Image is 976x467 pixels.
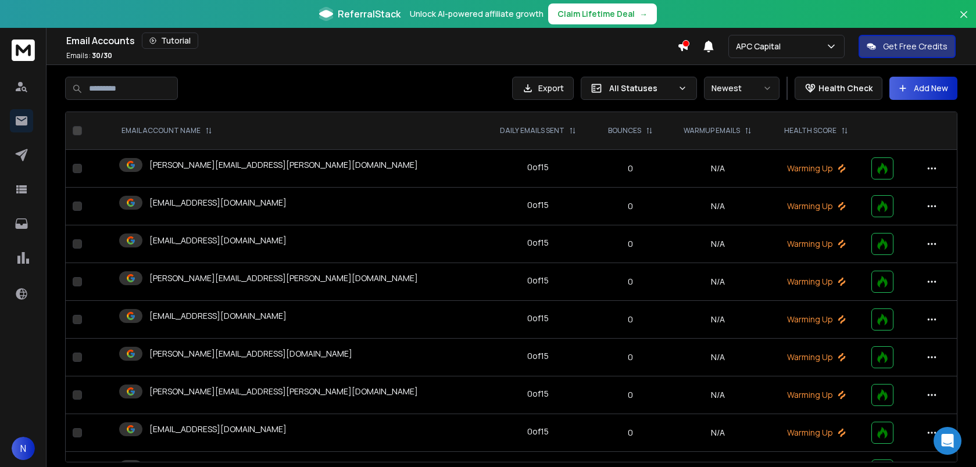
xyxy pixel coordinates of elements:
[859,35,956,58] button: Get Free Credits
[775,276,858,288] p: Warming Up
[775,351,858,363] p: Warming Up
[527,350,549,362] div: 0 of 15
[667,376,768,414] td: N/A
[512,77,574,100] button: Export
[600,427,660,439] p: 0
[149,159,418,171] p: [PERSON_NAME][EMAIL_ADDRESS][PERSON_NAME][DOMAIN_NAME]
[149,348,352,360] p: [PERSON_NAME][EMAIL_ADDRESS][DOMAIN_NAME]
[149,310,287,322] p: [EMAIL_ADDRESS][DOMAIN_NAME]
[934,427,961,455] div: Open Intercom Messenger
[667,339,768,376] td: N/A
[775,200,858,212] p: Warming Up
[66,51,112,60] p: Emails :
[775,389,858,401] p: Warming Up
[608,126,641,135] p: BOUNCES
[600,276,660,288] p: 0
[600,238,660,250] p: 0
[12,437,35,460] button: N
[684,126,740,135] p: WARMUP EMAILS
[600,200,660,212] p: 0
[775,238,858,250] p: Warming Up
[500,126,564,135] p: DAILY EMAILS SENT
[527,388,549,400] div: 0 of 15
[784,126,836,135] p: HEALTH SCORE
[667,263,768,301] td: N/A
[667,188,768,225] td: N/A
[149,386,418,397] p: [PERSON_NAME][EMAIL_ADDRESS][PERSON_NAME][DOMAIN_NAME]
[149,423,287,435] p: [EMAIL_ADDRESS][DOMAIN_NAME]
[883,41,948,52] p: Get Free Credits
[600,389,660,401] p: 0
[736,41,785,52] p: APC Capital
[142,33,198,49] button: Tutorial
[795,77,882,100] button: Health Check
[775,163,858,174] p: Warming Up
[66,33,677,49] div: Email Accounts
[889,77,957,100] button: Add New
[527,237,549,249] div: 0 of 15
[149,235,287,246] p: [EMAIL_ADDRESS][DOMAIN_NAME]
[338,7,401,21] span: ReferralStack
[92,51,112,60] span: 30 / 30
[121,126,212,135] div: EMAIL ACCOUNT NAME
[410,8,544,20] p: Unlock AI-powered affiliate growth
[775,427,858,439] p: Warming Up
[956,7,971,35] button: Close banner
[667,225,768,263] td: N/A
[527,426,549,437] div: 0 of 15
[527,275,549,286] div: 0 of 15
[818,82,873,94] p: Health Check
[667,414,768,452] td: N/A
[548,3,657,24] button: Claim Lifetime Deal→
[704,77,780,100] button: Newest
[149,197,287,209] p: [EMAIL_ADDRESS][DOMAIN_NAME]
[527,312,549,324] div: 0 of 15
[600,314,660,325] p: 0
[639,8,648,20] span: →
[600,351,660,363] p: 0
[149,272,418,284] p: [PERSON_NAME][EMAIL_ADDRESS][PERSON_NAME][DOMAIN_NAME]
[527,161,549,173] div: 0 of 15
[667,150,768,188] td: N/A
[527,199,549,211] div: 0 of 15
[667,301,768,339] td: N/A
[609,82,673,94] p: All Statuses
[775,314,858,325] p: Warming Up
[600,163,660,174] p: 0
